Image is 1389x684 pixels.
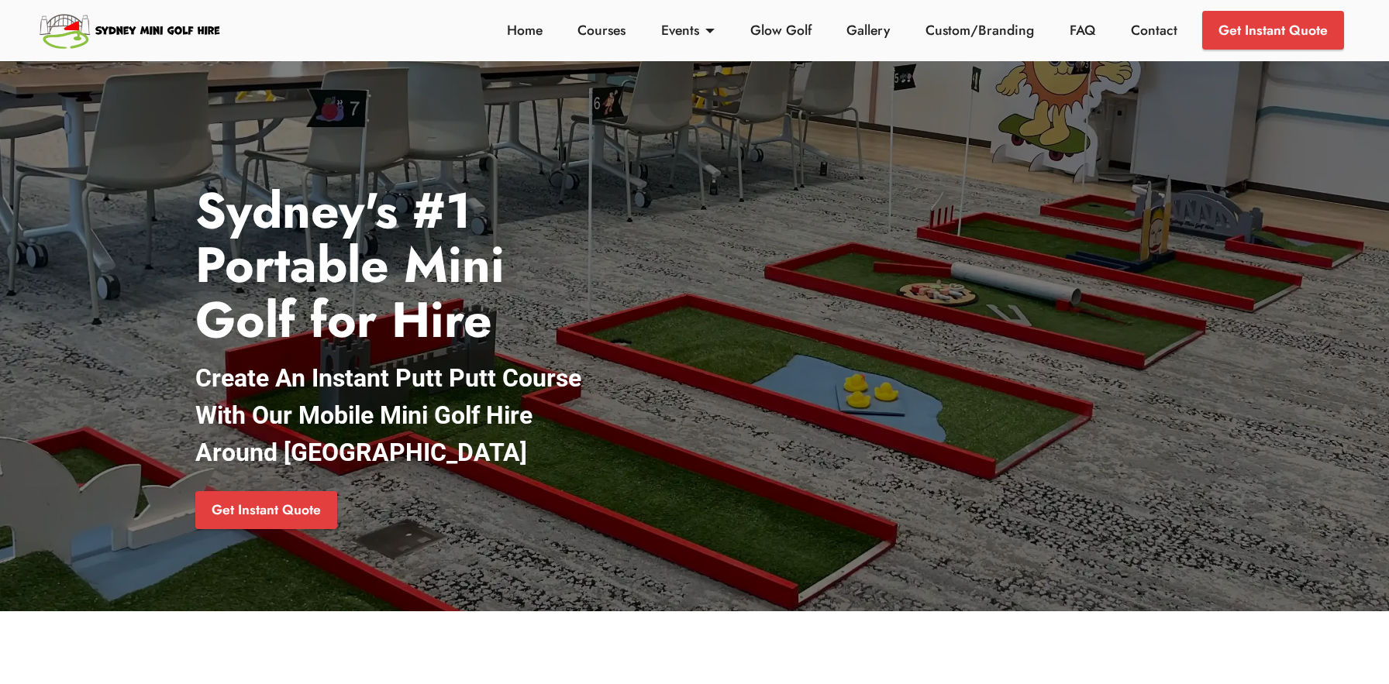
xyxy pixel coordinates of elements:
strong: Create An Instant Putt Putt Course With Our Mobile Mini Golf Hire Around [GEOGRAPHIC_DATA] [195,363,581,467]
img: Sydney Mini Golf Hire [37,8,224,53]
a: Get Instant Quote [1202,11,1344,50]
a: Gallery [843,20,894,40]
a: Contact [1126,20,1181,40]
a: Home [502,20,546,40]
a: Custom/Branding [922,20,1039,40]
a: Courses [574,20,630,40]
a: Get Instant Quote [195,491,337,530]
strong: Sydney's #1 Portable Mini Golf for Hire [195,175,505,356]
a: Events [657,20,719,40]
a: FAQ [1066,20,1100,40]
a: Glow Golf [746,20,815,40]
